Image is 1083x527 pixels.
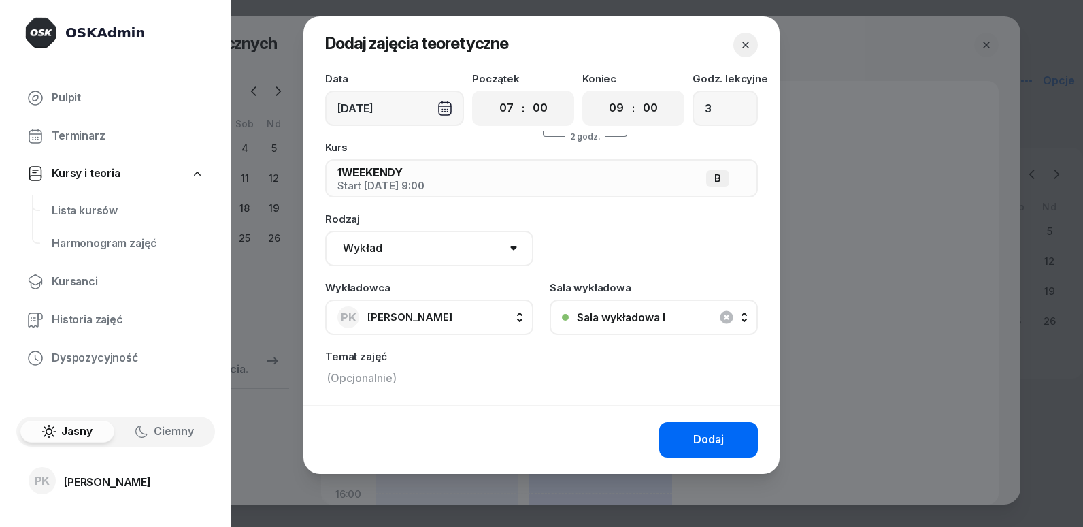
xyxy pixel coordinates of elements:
span: Historia zajęć [52,311,204,329]
span: Jasny [61,423,93,441]
div: Dodaj [693,431,724,449]
button: Dodaj [659,422,758,458]
span: Kursanci [52,273,204,291]
button: Ciemny [117,421,211,443]
span: Lista kursów [52,202,204,220]
div: : [632,100,635,116]
span: Terminarz [52,127,204,145]
span: 1 [337,165,341,179]
a: Terminarz [16,120,215,153]
input: (Opcjonalnie) [325,368,758,389]
a: Dyspozycyjność [16,342,215,374]
a: Kursanci [16,266,215,298]
a: Pulpit [16,82,215,114]
button: PK[PERSON_NAME] [325,300,533,335]
span: PK [341,312,356,323]
a: Harmonogram zajęć [41,227,215,260]
span: Start [337,179,361,192]
a: Lista kursów [41,195,215,227]
span: Dyspozycyjność [52,349,204,367]
div: B [706,170,729,187]
a: Historia zajęć [16,304,215,336]
span: [PERSON_NAME] [367,310,452,323]
div: : [522,100,524,116]
div: WEEKENDY [337,167,424,178]
a: Kursy i teoria [16,158,215,189]
span: Pulpit [52,89,204,107]
div: [PERSON_NAME] [64,477,151,488]
button: Jasny [20,421,114,443]
button: Sala wykładowa I [550,300,758,335]
span: PK [35,475,50,487]
span: [DATE] 9:00 [364,179,424,192]
img: logo-dark@2x.png [24,16,57,49]
h2: Dodaj zajęcia teoretyczne [325,33,508,57]
button: 1WEEKENDYStart [DATE] 9:00B [325,159,758,197]
span: Ciemny [154,423,194,441]
span: Kursy i teoria [52,165,120,182]
div: Sala wykładowa I [577,312,665,323]
div: OSKAdmin [65,23,145,42]
span: Harmonogram zajęć [52,235,204,253]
